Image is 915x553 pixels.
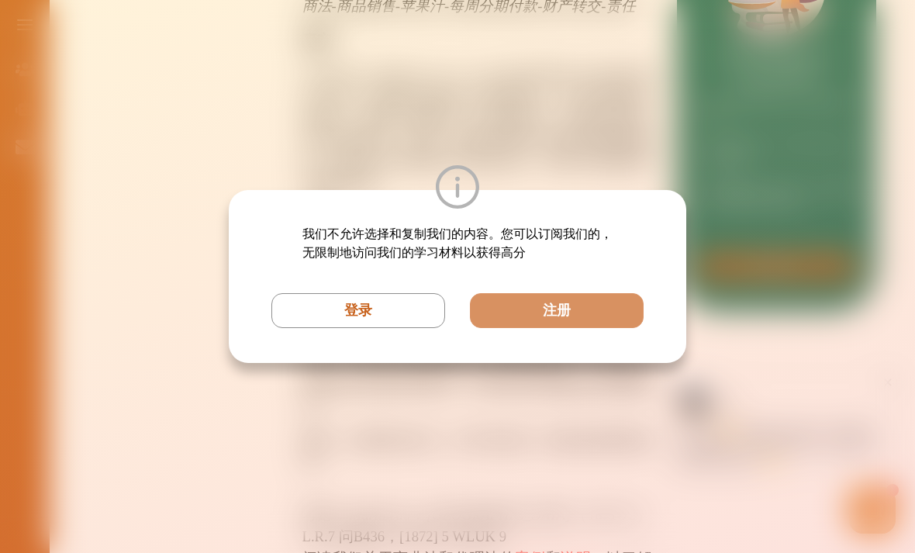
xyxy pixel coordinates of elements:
[136,16,165,45] img: 尼尼
[223,83,237,99] span: 🌟
[174,26,194,41] div: 尼尼
[344,113,356,126] i: 1
[470,293,644,328] button: 注册
[302,225,613,262] p: 我们不允许选择和复制我们的内容。您可以订阅我们的，无限制地访问我们的学习材料以获得高分
[179,53,193,68] span: 👋
[136,53,341,99] p: 嘿，那里 如果您有任何问题，我随时为您提供帮助！只需回短信“嗨”，然后从以下选项中进行选择。
[271,293,445,328] button: 登录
